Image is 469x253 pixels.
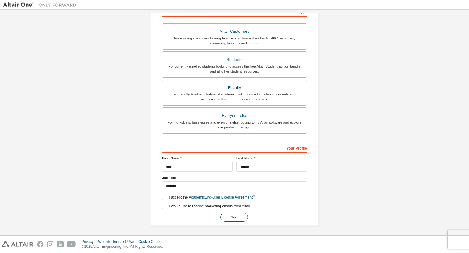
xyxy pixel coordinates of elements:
[166,55,303,64] div: Students
[57,241,64,247] img: linkedin.svg
[162,156,233,161] label: First Name
[166,92,303,102] div: For faculty & administrators of academic institutions administering students and accessing softwa...
[82,239,98,244] div: Privacy
[166,120,303,130] div: For individuals, businesses and everyone else looking to try Altair software and explore our prod...
[162,195,253,200] label: I accept the
[162,204,250,209] label: I would like to receive marketing emails from Altair
[166,84,303,92] div: Faculty
[47,241,53,247] img: instagram.svg
[138,239,168,244] div: Cookie Consent
[220,213,248,222] button: Next
[166,36,303,46] div: For existing customers looking to access software downloads, HPC resources, community, trainings ...
[166,27,303,36] div: Altair Customers
[37,241,43,247] img: facebook.svg
[67,241,76,247] img: youtube.svg
[162,175,307,180] label: Job Title
[189,195,253,199] a: Academic End-User License Agreement
[166,64,303,74] div: For currently enrolled students looking to access the free Altair Student Edition bundle and all ...
[82,244,168,249] p: © 2025 Altair Engineering, Inc. All Rights Reserved.
[162,143,307,153] div: Your Profile
[166,111,303,120] div: Everyone else
[98,239,138,244] div: Website Terms of Use
[2,241,33,247] img: altair_logo.svg
[3,2,79,8] img: Altair One
[236,156,307,161] label: Last Name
